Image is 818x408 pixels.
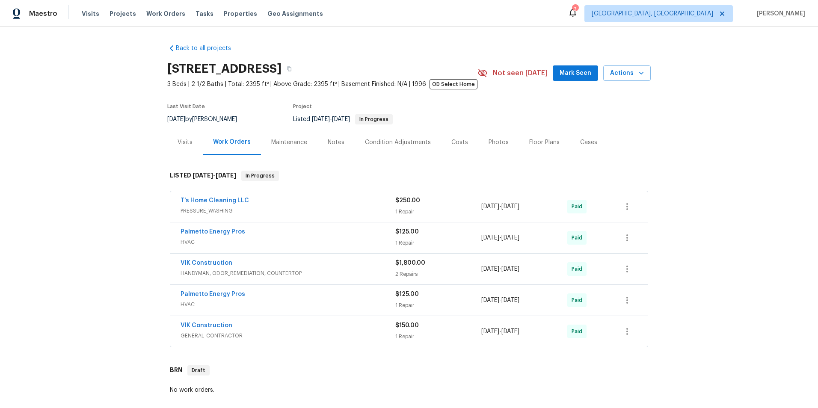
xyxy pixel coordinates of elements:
div: Condition Adjustments [365,138,431,147]
div: by [PERSON_NAME] [167,114,247,124]
div: BRN Draft [167,357,651,384]
div: 1 Repair [395,239,481,247]
a: VIK Construction [181,260,232,266]
h2: [STREET_ADDRESS] [167,65,282,73]
span: - [481,296,519,305]
span: In Progress [242,171,278,180]
span: [DATE] [167,116,185,122]
span: Geo Assignments [267,9,323,18]
button: Mark Seen [553,65,598,81]
span: GENERAL_CONTRACTOR [181,331,395,340]
span: - [481,202,519,211]
div: Notes [328,138,344,147]
h6: BRN [170,365,182,375]
span: Paid [572,234,586,242]
span: HVAC [181,238,395,246]
a: VIK Construction [181,322,232,328]
span: Work Orders [146,9,185,18]
span: [DATE] [481,328,499,334]
span: HANDYMAN, ODOR_REMEDIATION, COUNTERTOP [181,269,395,278]
div: Work Orders [213,138,251,146]
span: Listed [293,116,393,122]
span: Visits [82,9,99,18]
span: [DATE] [501,235,519,241]
span: Properties [224,9,257,18]
span: Maestro [29,9,57,18]
span: [DATE] [312,116,330,122]
button: Copy Address [282,61,297,77]
span: $125.00 [395,291,419,297]
span: [DATE] [481,297,499,303]
span: PRESSURE_WASHING [181,207,395,215]
button: Actions [603,65,651,81]
div: 1 Repair [395,301,481,310]
span: - [193,172,236,178]
span: $1,800.00 [395,260,425,266]
div: Visits [178,138,193,147]
span: - [481,327,519,336]
span: Project [293,104,312,109]
span: [DATE] [332,116,350,122]
span: - [312,116,350,122]
span: 3 Beds | 2 1/2 Baths | Total: 2395 ft² | Above Grade: 2395 ft² | Basement Finished: N/A | 1996 [167,80,477,89]
a: Palmetto Energy Pros [181,291,245,297]
span: Draft [188,366,209,375]
span: Mark Seen [560,68,591,79]
span: Projects [110,9,136,18]
span: - [481,265,519,273]
span: Paid [572,327,586,336]
span: Paid [572,202,586,211]
span: [DATE] [501,328,519,334]
div: 2 Repairs [395,270,481,278]
span: Paid [572,296,586,305]
span: OD Select Home [430,79,477,89]
div: Photos [489,138,509,147]
span: Not seen [DATE] [493,69,548,77]
span: Actions [610,68,644,79]
div: LISTED [DATE]-[DATE]In Progress [167,162,651,189]
span: Paid [572,265,586,273]
div: No work orders. [170,386,648,394]
div: Maintenance [271,138,307,147]
span: [DATE] [481,204,499,210]
span: [DATE] [501,204,519,210]
span: $150.00 [395,322,419,328]
span: [DATE] [501,297,519,303]
div: 1 Repair [395,207,481,216]
span: HVAC [181,300,395,309]
span: [PERSON_NAME] [753,9,805,18]
a: Back to all projects [167,44,249,53]
a: Palmetto Energy Pros [181,229,245,235]
div: Costs [451,138,468,147]
h6: LISTED [170,171,236,181]
div: 1 Repair [395,332,481,341]
span: In Progress [356,117,392,122]
div: Cases [580,138,597,147]
span: [GEOGRAPHIC_DATA], [GEOGRAPHIC_DATA] [592,9,713,18]
span: [DATE] [481,235,499,241]
span: [DATE] [216,172,236,178]
span: [DATE] [501,266,519,272]
div: 3 [572,5,578,14]
span: $250.00 [395,198,420,204]
div: Floor Plans [529,138,560,147]
span: [DATE] [481,266,499,272]
span: Tasks [196,11,213,17]
a: T’s Home Cleaning LLC [181,198,249,204]
span: $125.00 [395,229,419,235]
span: - [481,234,519,242]
span: [DATE] [193,172,213,178]
span: Last Visit Date [167,104,205,109]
